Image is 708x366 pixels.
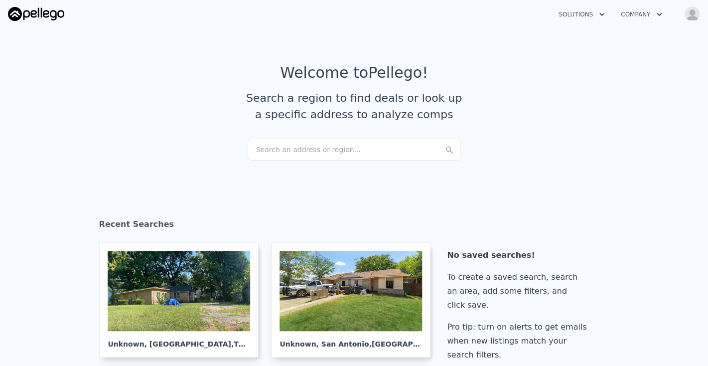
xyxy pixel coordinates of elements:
div: No saved searches! [447,248,590,262]
div: Unknown , San Antonio [280,331,422,349]
a: Unknown, [GEOGRAPHIC_DATA],TN 38114 [99,242,267,358]
img: avatar [684,6,700,22]
div: Search a region to find deals or look up a specific address to analyze comps [243,90,466,123]
img: Pellego [8,7,64,21]
div: Welcome to Pellego ! [280,64,428,82]
button: Company [613,5,670,23]
a: Unknown, San Antonio,[GEOGRAPHIC_DATA] 78250 [271,242,438,358]
div: To create a saved search, search an area, add some filters, and click save. [447,270,590,312]
button: Solutions [551,5,613,23]
div: Unknown , [GEOGRAPHIC_DATA] [108,331,250,349]
div: Search an address or region... [248,139,461,161]
span: , [GEOGRAPHIC_DATA] 78250 [369,340,480,348]
span: , TN 38114 [231,340,271,348]
div: Recent Searches [99,210,609,242]
div: Pro tip: turn on alerts to get emails when new listings match your search filters. [447,320,590,362]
